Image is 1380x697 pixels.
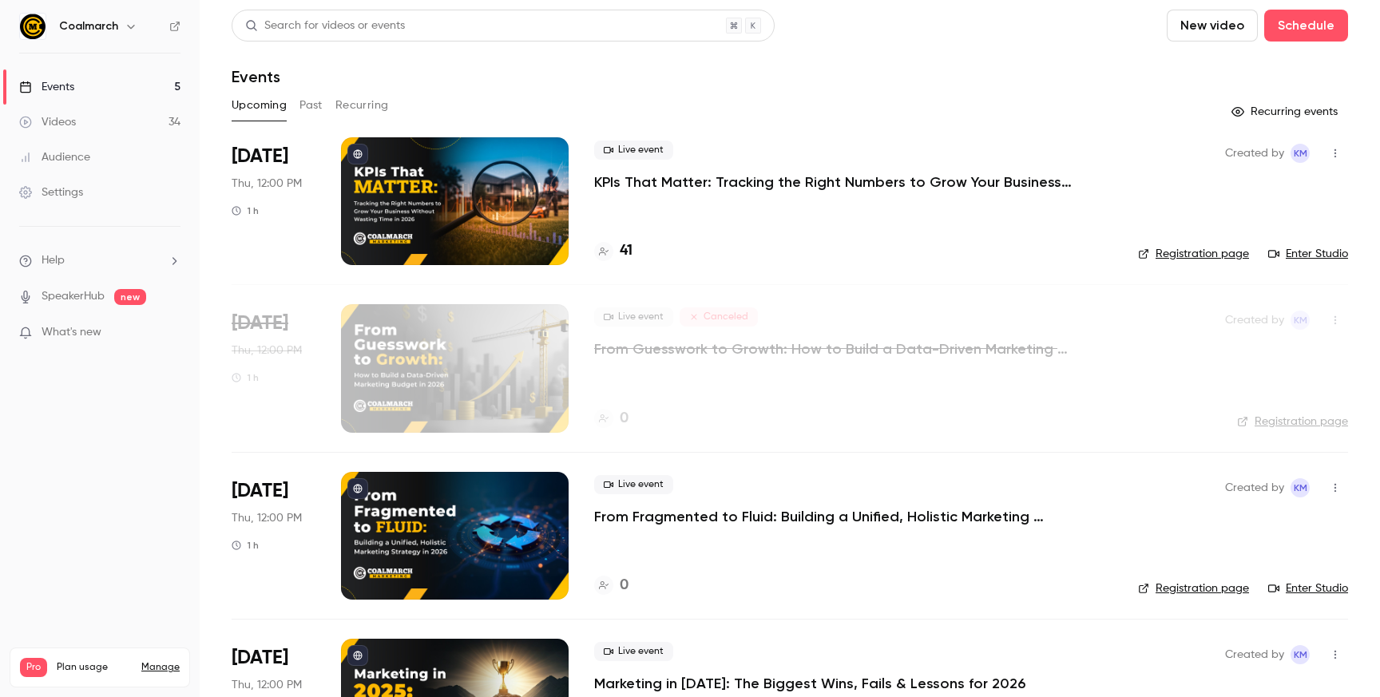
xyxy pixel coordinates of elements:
a: SpeakerHub [42,288,105,305]
h4: 0 [620,575,629,596]
a: 0 [594,575,629,596]
div: Audience [19,149,90,165]
div: Events [19,79,74,95]
span: Created by [1225,144,1284,163]
div: 1 h [232,371,259,384]
span: Katie McCaskill [1291,311,1310,330]
span: Plan usage [57,661,132,674]
a: Enter Studio [1268,246,1348,262]
a: Registration page [1138,580,1249,596]
span: Live event [594,307,673,327]
a: Manage [141,661,180,674]
span: Katie McCaskill [1291,144,1310,163]
span: Thu, 12:00 PM [232,343,302,358]
button: New video [1167,10,1258,42]
span: Thu, 12:00 PM [232,677,302,693]
div: Videos [19,114,76,130]
h1: Events [232,67,280,86]
span: [DATE] [232,478,288,504]
span: Katie McCaskill [1291,478,1310,497]
h4: 41 [620,240,632,262]
a: Marketing in [DATE]: The Biggest Wins, Fails & Lessons for 2026 [594,674,1025,693]
div: Oct 2 Thu, 12:00 PM (America/New York) [232,137,315,265]
span: Created by [1225,478,1284,497]
span: What's new [42,324,101,341]
span: Pro [20,658,47,677]
div: Search for videos or events [245,18,405,34]
button: Recurring [335,93,389,118]
span: KM [1294,645,1307,664]
span: [DATE] [232,645,288,671]
a: 41 [594,240,632,262]
div: 1 h [232,204,259,217]
span: Live event [594,475,673,494]
a: From Guesswork to Growth: How to Build a Data-Driven Marketing Budget in [DATE] [594,339,1073,358]
button: Schedule [1264,10,1348,42]
a: KPIs That Matter: Tracking the Right Numbers to Grow Your Business Without Wasting Time in [DATE] [594,172,1073,192]
span: Help [42,252,65,269]
h4: 0 [620,408,629,430]
span: new [114,289,146,305]
div: 1 h [232,539,259,552]
span: KM [1294,478,1307,497]
span: Created by [1225,645,1284,664]
span: KM [1294,311,1307,330]
iframe: Noticeable Trigger [161,326,180,340]
div: Oct 16 Thu, 12:00 PM (America/New York) [232,304,315,432]
span: [DATE] [232,311,288,336]
img: Coalmarch [20,14,46,39]
button: Upcoming [232,93,287,118]
a: From Fragmented to Fluid: Building a Unified, Holistic Marketing Strategy in [DATE] [594,507,1073,526]
span: Thu, 12:00 PM [232,510,302,526]
span: Thu, 12:00 PM [232,176,302,192]
button: Recurring events [1224,99,1348,125]
span: KM [1294,144,1307,163]
li: help-dropdown-opener [19,252,180,269]
div: Oct 30 Thu, 12:00 PM (America/New York) [232,472,315,600]
span: Live event [594,642,673,661]
h6: Coalmarch [59,18,118,34]
a: Registration page [1138,246,1249,262]
span: Katie McCaskill [1291,645,1310,664]
button: Past [299,93,323,118]
span: Live event [594,141,673,160]
a: 0 [594,408,629,430]
a: Registration page [1237,414,1348,430]
a: Enter Studio [1268,580,1348,596]
span: Canceled [680,307,758,327]
div: Settings [19,184,83,200]
span: Created by [1225,311,1284,330]
span: [DATE] [232,144,288,169]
